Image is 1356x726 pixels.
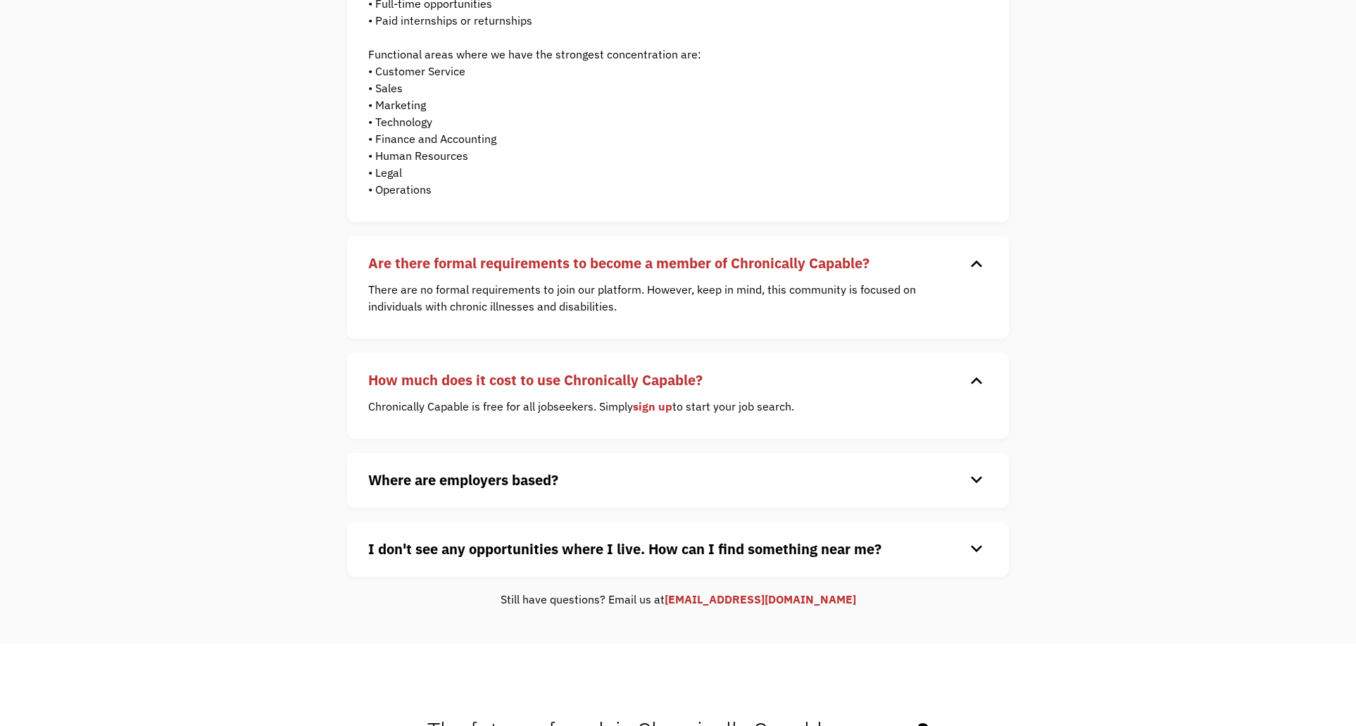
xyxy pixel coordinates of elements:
[368,370,703,389] strong: How much does it cost to use Chronically Capable?
[368,254,870,273] strong: Are there formal requirements to become a member of Chronically Capable?
[347,591,1009,608] div: Still have questions? Email us at
[368,470,558,489] strong: Where are employers based?
[965,539,988,560] div: keyboard_arrow_down
[965,253,988,274] div: keyboard_arrow_down
[368,539,881,558] strong: I don't see any opportunities where I live. How can I find something near me?
[368,398,967,415] p: Chronically Capable is free for all jobseekers. Simply to start your job search.
[633,399,672,413] a: sign up
[965,470,988,491] div: keyboard_arrow_down
[965,370,988,391] div: keyboard_arrow_down
[665,592,856,606] a: [EMAIL_ADDRESS][DOMAIN_NAME]
[368,281,967,315] p: There are no formal requirements to join our platform. However, keep in mind, this community is f...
